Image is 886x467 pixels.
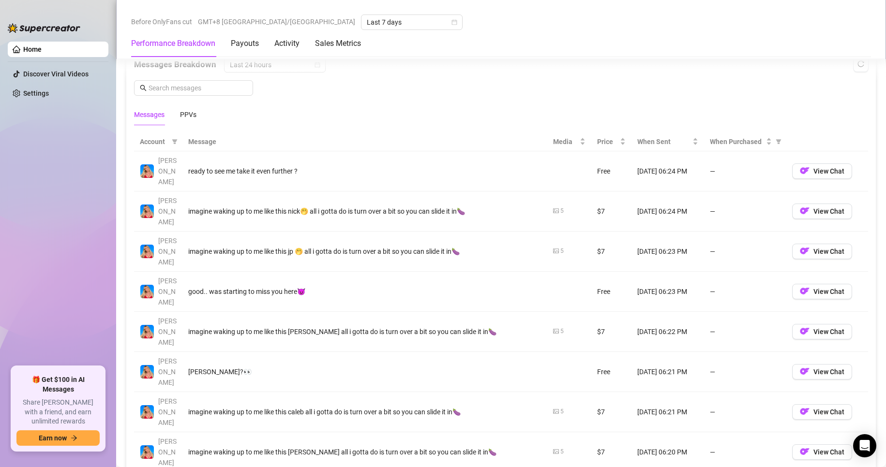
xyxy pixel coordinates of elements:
span: Share [PERSON_NAME] with a friend, and earn unlimited rewards [16,398,100,426]
span: Earn now [39,434,67,442]
span: picture [553,409,559,414]
td: Free [591,352,631,392]
img: Ashley [140,325,154,338]
span: [PERSON_NAME] [158,277,177,306]
td: Free [591,272,631,312]
td: Free [591,151,631,191]
img: OF [800,326,810,336]
span: Media [553,136,578,147]
span: calendar [451,19,457,25]
td: [DATE] 06:22 PM [631,312,704,352]
span: [PERSON_NAME] [158,357,177,386]
span: [PERSON_NAME] [158,157,177,186]
span: picture [553,449,559,454]
td: $7 [591,312,631,352]
img: OF [800,407,810,416]
th: Price [591,132,631,151]
span: search [140,85,147,91]
span: When Purchased [710,136,764,147]
td: [DATE] 06:24 PM [631,191,704,232]
img: Ashley [140,164,154,178]
td: [DATE] 06:21 PM [631,352,704,392]
span: picture [553,208,559,214]
div: 5 [560,247,564,256]
td: $7 [591,392,631,432]
span: [PERSON_NAME] [158,197,177,226]
span: View Chat [813,408,844,416]
td: $7 [591,191,631,232]
span: [PERSON_NAME] [158,237,177,266]
div: imagine waking up to me like this nick🤭 all i gotta do is turn over a bit so you can slide it in🍆 [188,206,541,217]
td: [DATE] 06:23 PM [631,232,704,272]
span: reload [857,60,864,67]
img: OF [800,447,810,456]
td: — [704,272,786,312]
span: View Chat [813,167,844,175]
span: arrow-right [71,435,77,441]
img: Ashley [140,365,154,379]
span: Account [140,136,168,147]
img: Ashley [140,245,154,258]
img: OF [800,366,810,376]
span: GMT+8 [GEOGRAPHIC_DATA]/[GEOGRAPHIC_DATA] [198,15,355,29]
div: [PERSON_NAME]?👀 [188,366,541,377]
img: logo-BBDzfeDw.svg [8,23,80,33]
img: Ashley [140,285,154,298]
span: filter [774,134,783,149]
a: OFView Chat [792,450,852,458]
td: — [704,232,786,272]
td: — [704,392,786,432]
span: picture [553,248,559,254]
span: View Chat [813,248,844,255]
a: OFView Chat [792,169,852,177]
span: filter [172,139,178,145]
td: — [704,312,786,352]
div: Open Intercom Messenger [853,434,876,457]
a: OFView Chat [792,370,852,378]
button: OFView Chat [792,444,852,460]
div: imagine waking up to me like this jp 🤭 all i gotta do is turn over a bit so you can slide it in🍆 [188,246,541,257]
a: OFView Chat [792,290,852,297]
a: Discover Viral Videos [23,70,89,78]
div: ready to see me take it even further ? [188,166,541,176]
button: OFView Chat [792,364,852,379]
th: Message [182,132,547,151]
a: OFView Chat [792,330,852,337]
a: Settings [23,89,49,97]
div: Messages Breakdown [134,57,868,73]
span: View Chat [813,448,844,456]
th: When Sent [631,132,704,151]
span: [PERSON_NAME] [158,397,177,426]
span: View Chat [813,368,844,376]
div: good.. was starting to miss you here😈 [188,286,541,297]
div: 5 [560,327,564,336]
div: imagine waking up to me like this caleb all i gotta do is turn over a bit so you can slide it in🍆 [188,407,541,417]
span: calendar [315,62,320,68]
span: Before OnlyFans cut [131,15,192,29]
th: Media [547,132,591,151]
span: Price [597,136,618,147]
td: — [704,191,786,232]
div: Sales Metrics [315,38,361,49]
td: — [704,352,786,392]
span: 🎁 Get $100 in AI Messages [16,375,100,394]
td: [DATE] 06:24 PM [631,151,704,191]
img: OF [800,286,810,296]
button: OFView Chat [792,324,852,339]
span: When Sent [637,136,691,147]
button: OFView Chat [792,244,852,259]
a: OFView Chat [792,249,852,257]
td: — [704,151,786,191]
button: OFView Chat [792,404,852,420]
div: Performance Breakdown [131,38,215,49]
div: imagine waking up to me like this [PERSON_NAME] all i gotta do is turn over a bit so you can slid... [188,326,541,337]
img: Ashley [140,204,154,218]
span: filter [170,134,180,149]
span: picture [553,328,559,334]
div: Payouts [231,38,259,49]
button: OFView Chat [792,204,852,219]
div: 5 [560,447,564,456]
span: Last 24 hours [230,58,320,72]
span: Last 7 days [367,15,457,29]
td: $7 [591,232,631,272]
